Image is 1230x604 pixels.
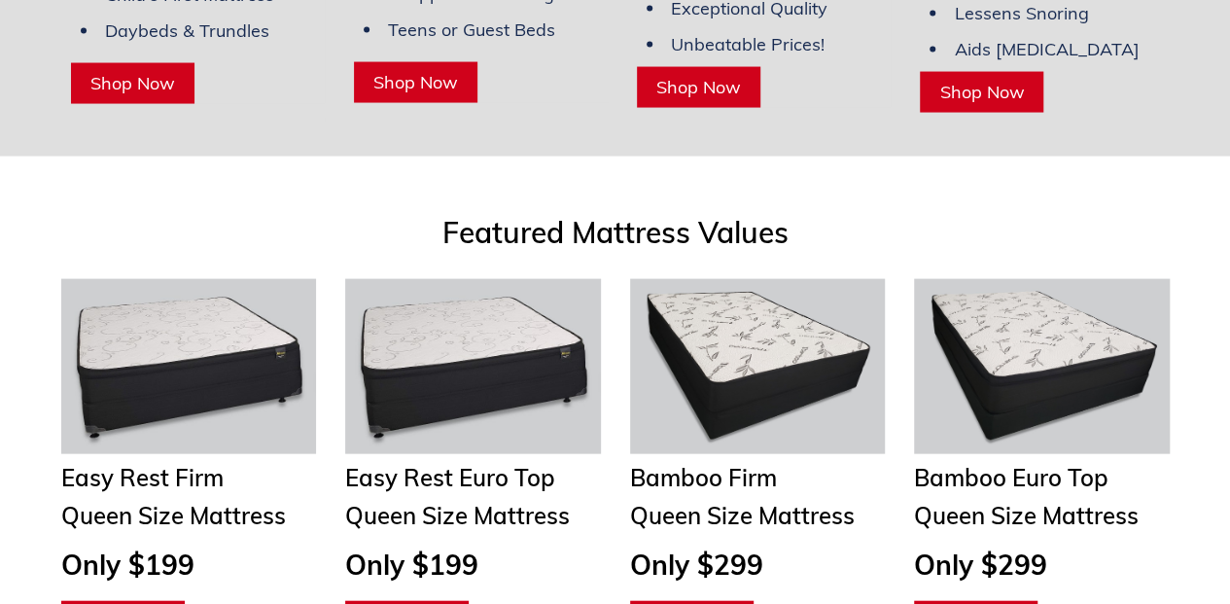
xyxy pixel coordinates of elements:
span: Queen Size Mattress [630,501,855,530]
img: Queen Mattresses From $449 to $949 [630,279,886,454]
span: Queen Size Mattress [345,501,570,530]
span: Only $199 [345,548,478,582]
span: Daybeds & Trundles [105,19,269,42]
span: Featured Mattress Values [442,214,789,251]
span: Bamboo Firm [630,463,777,492]
a: Shop Now [354,62,477,103]
img: Twin Mattresses From $69 to $169 [345,279,601,454]
span: Only $299 [914,548,1047,582]
a: Shop Now [637,67,760,108]
span: Shop Now [90,72,175,94]
img: Adjustable Bases Starting at $379 [914,279,1170,454]
span: Only $299 [630,548,763,582]
span: Queen Size Mattress [61,501,286,530]
a: Shop Now [920,72,1043,113]
span: Easy Rest Firm [61,463,224,492]
span: Lessens Snoring [954,2,1088,24]
span: Queen Size Mattress [914,501,1139,530]
a: Shop Now [71,63,194,104]
span: Aids [MEDICAL_DATA] [954,38,1139,60]
span: Only $199 [61,548,194,582]
span: Shop Now [656,76,741,98]
span: Shop Now [373,71,458,93]
img: Twin Mattresses From $69 to $169 [61,279,317,454]
span: Unbeatable Prices! [671,33,825,55]
span: Bamboo Euro Top [914,463,1108,492]
span: Shop Now [939,81,1024,103]
span: Easy Rest Euro Top [345,463,555,492]
span: Teens or Guest Beds [388,18,555,41]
